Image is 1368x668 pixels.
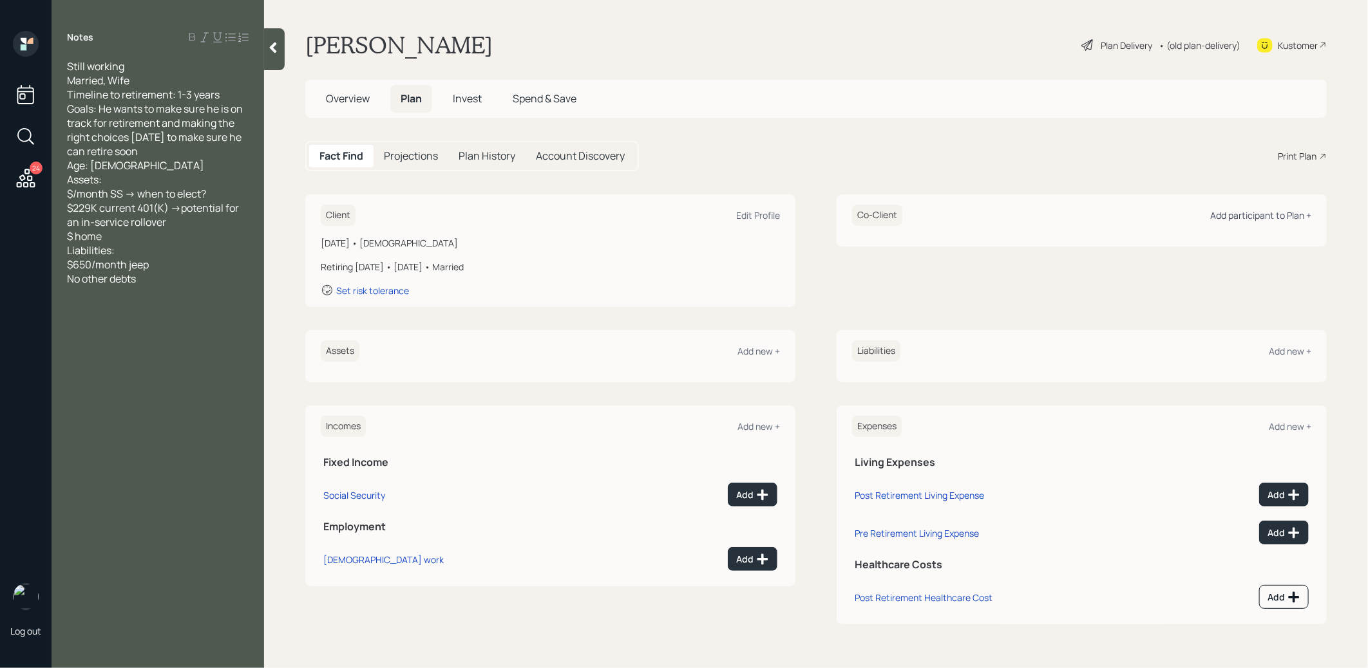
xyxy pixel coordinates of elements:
[326,91,370,106] span: Overview
[323,553,444,566] div: [DEMOGRAPHIC_DATA] work
[1259,483,1309,506] button: Add
[536,150,625,162] h5: Account Discovery
[737,345,780,357] div: Add new +
[1268,488,1300,501] div: Add
[384,150,438,162] h5: Projections
[1278,149,1316,163] div: Print Plan
[1259,521,1309,544] button: Add
[453,91,482,106] span: Invest
[305,31,493,59] h1: [PERSON_NAME]
[319,150,363,162] h5: Fact Find
[10,625,41,637] div: Log out
[67,59,245,286] span: Still working Married, Wife Timeline to retirement: 1-3 years Goals: He wants to make sure he is ...
[1268,526,1300,539] div: Add
[323,456,777,469] h5: Fixed Income
[30,162,43,174] div: 24
[1269,345,1311,357] div: Add new +
[855,489,984,501] div: Post Retirement Living Expense
[736,209,780,221] div: Edit Profile
[336,284,409,297] div: Set risk tolerance
[321,205,356,226] h6: Client
[1210,209,1311,221] div: Add participant to Plan +
[321,340,359,362] h6: Assets
[321,416,366,437] h6: Incomes
[855,559,1309,571] h5: Healthcare Costs
[855,456,1309,469] h5: Living Expenses
[513,91,576,106] span: Spend & Save
[852,340,900,362] h6: Liabilities
[13,584,39,609] img: treva-nostdahl-headshot.png
[1101,39,1152,52] div: Plan Delivery
[1159,39,1240,52] div: • (old plan-delivery)
[321,236,780,250] div: [DATE] • [DEMOGRAPHIC_DATA]
[728,483,777,506] button: Add
[1278,39,1318,52] div: Kustomer
[1269,420,1311,432] div: Add new +
[736,553,769,566] div: Add
[737,420,780,432] div: Add new +
[323,521,777,533] h5: Employment
[321,260,780,274] div: Retiring [DATE] • [DATE] • Married
[67,31,93,44] label: Notes
[852,416,902,437] h6: Expenses
[736,488,769,501] div: Add
[855,591,993,604] div: Post Retirement Healthcare Cost
[855,527,979,539] div: Pre Retirement Living Expense
[852,205,902,226] h6: Co-Client
[1259,585,1309,609] button: Add
[728,547,777,571] button: Add
[459,150,515,162] h5: Plan History
[1268,591,1300,604] div: Add
[401,91,422,106] span: Plan
[323,489,385,501] div: Social Security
